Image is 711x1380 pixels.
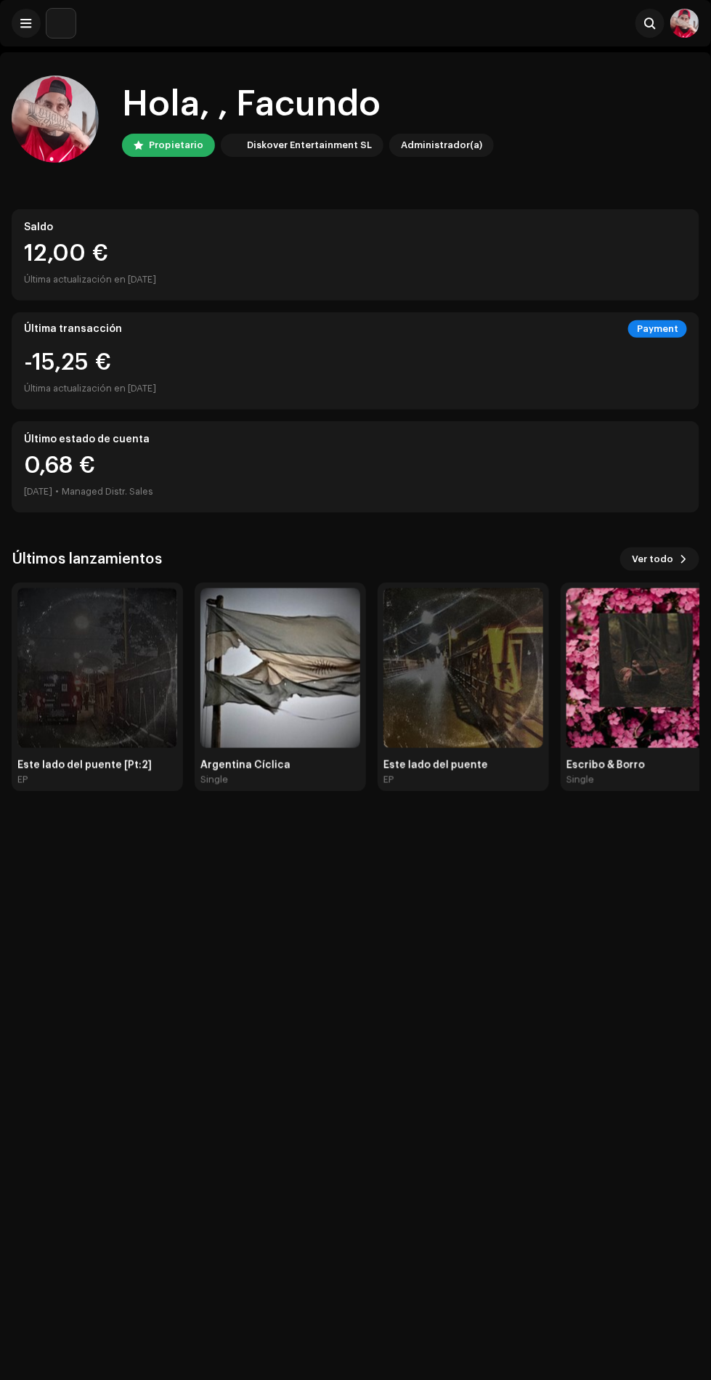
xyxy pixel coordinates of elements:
img: ec254a84-397d-4e32-b244-ac198218aae5 [17,588,177,748]
div: Hola, , Facundo [122,81,494,128]
div: Managed Distr. Sales [62,483,153,500]
re-o-card-value: Último estado de cuenta [12,421,699,513]
h3: Últimos lanzamientos [12,548,162,571]
div: • [55,483,59,500]
div: Última actualización en [DATE] [24,380,156,397]
img: 66b97a5f-4948-4b77-93a9-2a277247fe38 [670,9,699,38]
re-o-card-value: Saldo [12,209,699,301]
span: Ver todo [632,545,673,574]
div: Éste lado del puente [Pt:2] [17,760,177,771]
div: EP [17,774,28,786]
div: Diskover Entertainment SL [247,137,372,154]
div: EP [383,774,394,786]
div: Último estado de cuenta [24,434,687,445]
img: 66b97a5f-4948-4b77-93a9-2a277247fe38 [12,76,99,163]
div: Single [566,774,594,786]
img: ace8b6e1-c610-4ef1-9681-d8e41a609145 [383,588,543,748]
div: [DATE] [24,483,52,500]
div: Última actualización en [DATE] [24,271,687,288]
div: Argentina Cíclica [200,760,360,771]
div: Éste lado del puente [383,760,543,771]
img: 3f6dd1a0-3081-4c90-ba7c-b0196f9281a8 [200,588,360,748]
div: Propietario [149,137,203,154]
img: 297a105e-aa6c-4183-9ff4-27133c00f2e2 [224,137,241,154]
div: Administrador(a) [401,137,482,154]
button: Ver todo [620,548,699,571]
div: Saldo [24,222,687,233]
div: Single [200,774,228,786]
img: 297a105e-aa6c-4183-9ff4-27133c00f2e2 [46,9,76,38]
div: Payment [628,320,687,338]
div: Última transacción [24,323,122,335]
